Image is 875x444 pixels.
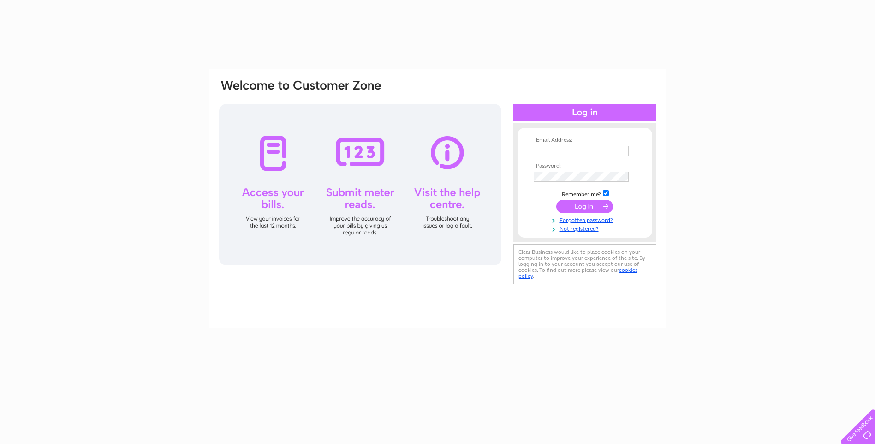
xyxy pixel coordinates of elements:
[531,189,638,198] td: Remember me?
[531,137,638,144] th: Email Address:
[556,200,613,213] input: Submit
[534,224,638,233] a: Not registered?
[518,267,637,279] a: cookies policy
[513,244,656,284] div: Clear Business would like to place cookies on your computer to improve your experience of the sit...
[531,163,638,169] th: Password:
[534,215,638,224] a: Forgotten password?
